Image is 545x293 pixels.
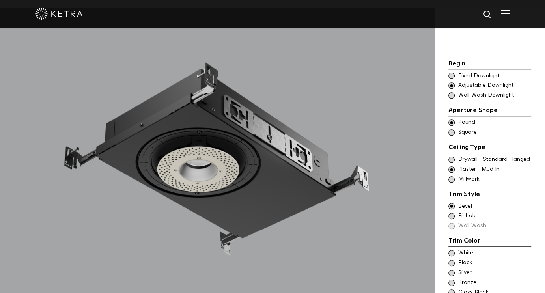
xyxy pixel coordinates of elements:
[458,82,530,90] span: Adjustable Downlight
[458,91,530,99] span: Wall Wash Downlight
[458,279,530,287] span: Bronze
[458,129,530,136] span: Square
[458,203,530,211] span: Bevel
[483,10,493,20] img: search icon
[458,212,530,220] span: Pinhole
[458,249,530,257] span: White
[458,259,530,267] span: Black
[458,156,530,164] span: Drywall - Standard Flanged
[501,10,510,17] img: Hamburger%20Nav.svg
[35,8,83,20] img: ketra-logo-2019-white
[448,59,531,70] div: Begin
[458,269,530,277] span: Silver
[458,166,530,174] span: Plaster - Mud In
[448,189,531,200] div: Trim Style
[458,119,530,127] span: Round
[458,175,530,183] span: Millwork
[448,142,531,153] div: Ceiling Type
[458,72,530,80] span: Fixed Downlight
[448,236,531,247] div: Trim Color
[448,105,531,116] div: Aperture Shape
